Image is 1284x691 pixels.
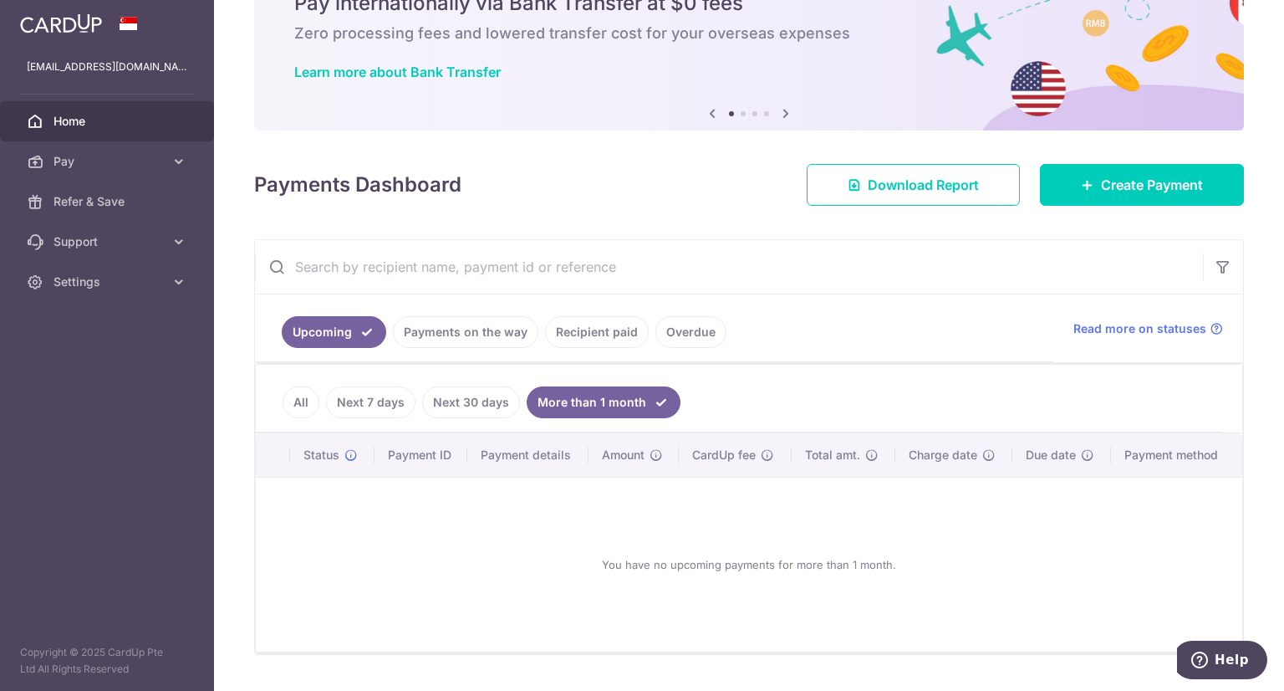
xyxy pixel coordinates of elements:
[27,59,187,75] p: [EMAIL_ADDRESS][DOMAIN_NAME]
[283,386,319,418] a: All
[20,13,102,33] img: CardUp
[276,491,1222,638] div: You have no upcoming payments for more than 1 month.
[53,153,164,170] span: Pay
[326,386,415,418] a: Next 7 days
[1040,164,1244,206] a: Create Payment
[868,175,979,195] span: Download Report
[374,433,468,477] th: Payment ID
[545,316,649,348] a: Recipient paid
[254,170,461,200] h4: Payments Dashboard
[393,316,538,348] a: Payments on the way
[1111,433,1242,477] th: Payment method
[467,433,588,477] th: Payment details
[282,316,386,348] a: Upcoming
[1073,320,1223,337] a: Read more on statuses
[1073,320,1206,337] span: Read more on statuses
[602,447,645,463] span: Amount
[909,447,977,463] span: Charge date
[53,233,164,250] span: Support
[294,64,501,80] a: Learn more about Bank Transfer
[527,386,680,418] a: More than 1 month
[294,23,1204,44] h6: Zero processing fees and lowered transfer cost for your overseas expenses
[303,447,339,463] span: Status
[805,447,860,463] span: Total amt.
[53,193,164,210] span: Refer & Save
[1177,641,1267,683] iframe: Opens a widget where you can find more information
[807,164,1020,206] a: Download Report
[53,274,164,290] span: Settings
[255,240,1203,294] input: Search by recipient name, payment id or reference
[53,113,164,130] span: Home
[692,447,756,463] span: CardUp fee
[1101,175,1203,195] span: Create Payment
[1026,447,1076,463] span: Due date
[422,386,520,418] a: Next 30 days
[655,316,726,348] a: Overdue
